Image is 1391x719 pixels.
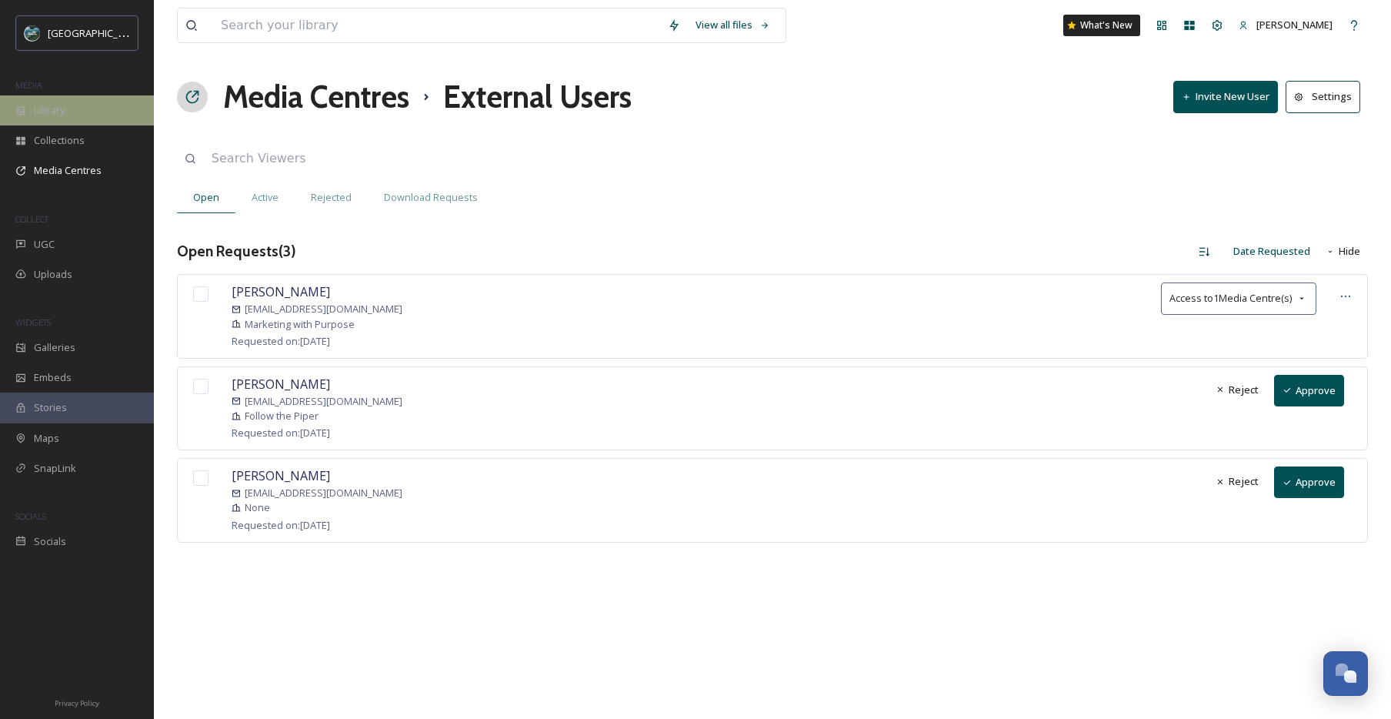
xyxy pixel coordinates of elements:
[34,431,59,446] span: Maps
[1274,467,1344,498] button: Approve
[1323,651,1368,696] button: Open Chat
[245,486,402,500] span: [EMAIL_ADDRESS][DOMAIN_NAME]
[1208,467,1266,497] button: Reject
[1286,81,1368,112] a: Settings
[688,10,778,40] a: View all files
[55,693,99,711] a: Privacy Policy
[232,376,330,393] span: [PERSON_NAME]
[245,302,402,316] span: [EMAIL_ADDRESS][DOMAIN_NAME]
[1208,375,1266,405] button: Reject
[34,133,85,148] span: Collections
[1256,18,1333,32] span: [PERSON_NAME]
[177,240,296,263] h3: Open Requests ( 3 )
[34,400,67,415] span: Stories
[34,340,75,355] span: Galleries
[223,74,409,120] a: Media Centres
[1286,81,1360,112] button: Settings
[245,394,402,409] span: [EMAIL_ADDRESS][DOMAIN_NAME]
[232,426,330,440] span: Requested on: [DATE]
[1169,291,1292,306] span: Access to 1 Media Centre(s)
[34,370,72,385] span: Embeds
[34,461,76,476] span: SnapLink
[443,74,632,120] h1: External Users
[245,409,319,423] span: Follow the Piper
[1063,15,1140,36] a: What's New
[55,698,99,708] span: Privacy Policy
[311,190,352,205] span: Rejected
[232,518,330,532] span: Requested on: [DATE]
[232,467,330,484] span: [PERSON_NAME]
[232,334,330,348] span: Requested on: [DATE]
[15,316,51,328] span: WIDGETS
[48,25,198,40] span: [GEOGRAPHIC_DATA][US_STATE]
[245,317,355,332] span: Marketing with Purpose
[232,283,330,300] span: [PERSON_NAME]
[15,213,48,225] span: COLLECT
[193,190,219,205] span: Open
[1226,236,1318,266] div: Date Requested
[204,142,562,176] input: Search Viewers
[25,25,40,41] img: uplogo-summer%20bg.jpg
[1318,236,1368,266] button: Hide
[384,190,478,205] span: Download Requests
[1274,375,1344,406] button: Approve
[1173,81,1278,112] button: Invite New User
[15,79,42,91] span: MEDIA
[34,534,66,549] span: Socials
[34,267,72,282] span: Uploads
[34,103,65,118] span: Library
[252,190,279,205] span: Active
[1231,10,1340,40] a: [PERSON_NAME]
[34,237,55,252] span: UGC
[213,8,660,42] input: Search your library
[245,500,270,515] span: None
[34,163,102,178] span: Media Centres
[15,510,46,522] span: SOCIALS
